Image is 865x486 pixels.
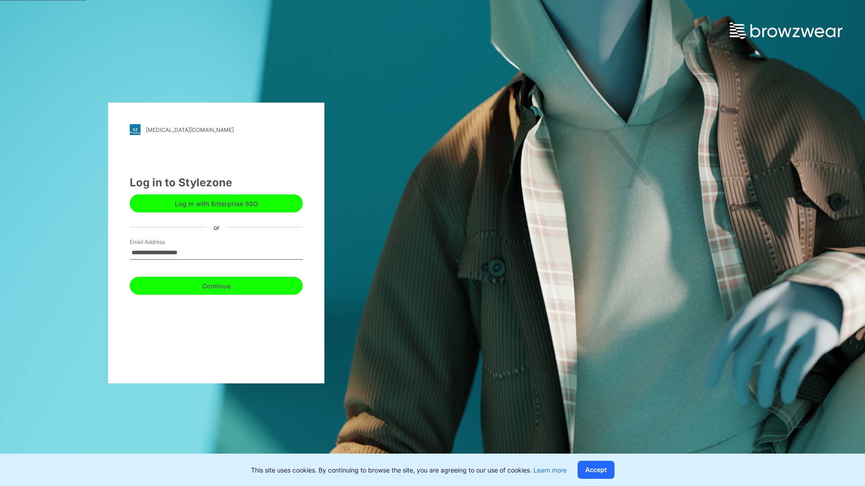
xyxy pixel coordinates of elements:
[251,465,567,475] p: This site uses cookies. By continuing to browse the site, you are agreeing to our use of cookies.
[578,461,615,479] button: Accept
[130,238,193,246] label: Email Address
[730,22,842,39] img: browzwear-logo.e42bd6dac1945053ebaf764b6aa21510.svg
[130,124,141,135] img: stylezone-logo.562084cfcfab977791bfbf7441f1a819.svg
[533,466,567,474] a: Learn more
[130,194,303,212] button: Log in with Enterprise SSO
[130,124,303,135] a: [MEDICAL_DATA][DOMAIN_NAME]
[206,222,227,232] div: or
[130,277,303,295] button: Continue
[146,126,234,133] div: [MEDICAL_DATA][DOMAIN_NAME]
[130,175,303,191] div: Log in to Stylezone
